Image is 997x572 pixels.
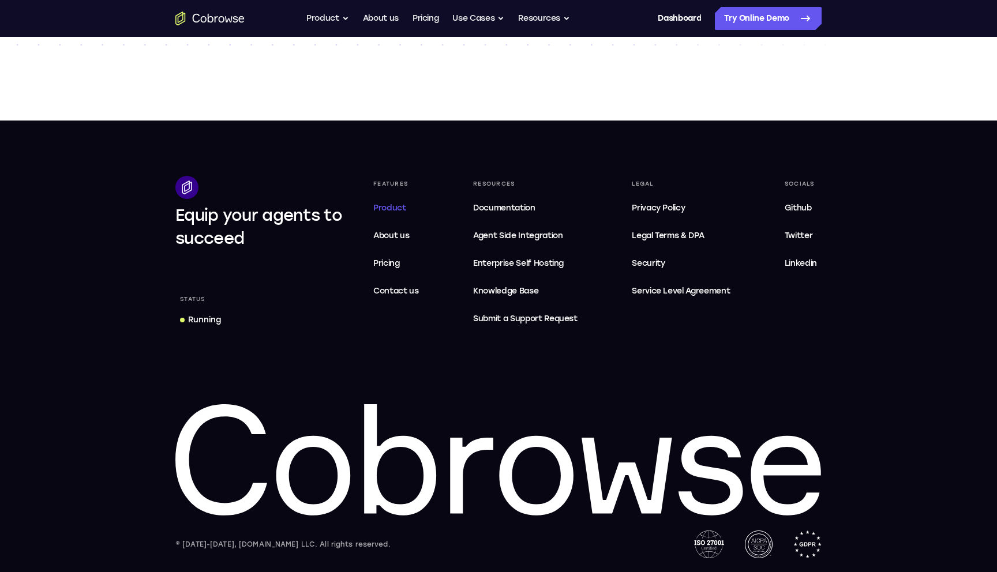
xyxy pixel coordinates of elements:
[793,530,822,558] img: GDPR
[373,203,406,213] span: Product
[473,229,578,243] span: Agent Side Integration
[306,7,349,30] button: Product
[627,224,734,247] a: Legal Terms & DPA
[468,307,582,330] a: Submit a Support Request
[658,7,701,30] a: Dashboard
[468,252,582,275] a: Enterprise Self Hosting
[468,197,582,220] a: Documentation
[632,258,665,268] span: Security
[785,258,817,268] span: Linkedin
[473,203,535,213] span: Documentation
[518,7,570,30] button: Resources
[785,203,812,213] span: Github
[473,312,578,326] span: Submit a Support Request
[632,231,704,240] span: Legal Terms & DPA
[468,280,582,303] a: Knowledge Base
[188,314,221,326] div: Running
[369,224,423,247] a: About us
[373,231,409,240] span: About us
[785,231,813,240] span: Twitter
[373,286,419,296] span: Contact us
[175,291,210,307] div: Status
[175,205,342,248] span: Equip your agents to succeed
[632,284,730,298] span: Service Level Agreement
[413,7,439,30] a: Pricing
[175,310,226,330] a: Running
[452,7,504,30] button: Use Cases
[627,176,734,192] div: Legal
[715,7,822,30] a: Try Online Demo
[780,197,822,220] a: Github
[369,197,423,220] a: Product
[468,224,582,247] a: Agent Side Integration
[363,7,399,30] a: About us
[468,176,582,192] div: Resources
[694,530,724,558] img: ISO
[175,12,245,25] a: Go to the home page
[627,197,734,220] a: Privacy Policy
[473,286,538,296] span: Knowledge Base
[780,224,822,247] a: Twitter
[373,258,400,268] span: Pricing
[175,539,391,550] div: © [DATE]-[DATE], [DOMAIN_NAME] LLC. All rights reserved.
[745,530,773,558] img: AICPA SOC
[627,252,734,275] a: Security
[780,252,822,275] a: Linkedin
[780,176,822,192] div: Socials
[369,280,423,303] a: Contact us
[369,252,423,275] a: Pricing
[627,280,734,303] a: Service Level Agreement
[369,176,423,192] div: Features
[473,257,578,270] span: Enterprise Self Hosting
[632,203,685,213] span: Privacy Policy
